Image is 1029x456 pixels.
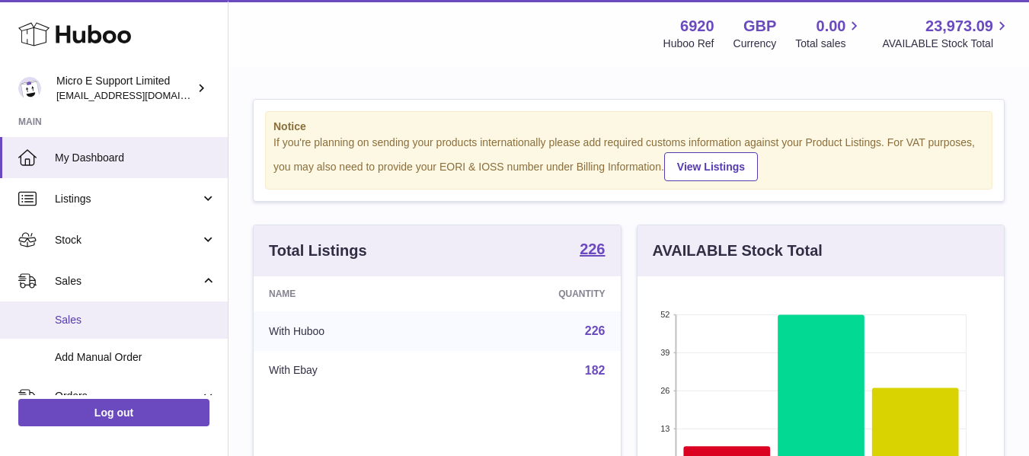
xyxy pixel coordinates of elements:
[55,350,216,365] span: Add Manual Order
[733,37,777,51] div: Currency
[580,241,605,257] strong: 226
[55,313,216,327] span: Sales
[653,241,823,261] h3: AVAILABLE Stock Total
[585,364,606,377] a: 182
[254,351,447,391] td: With Ebay
[660,310,669,319] text: 52
[56,74,193,103] div: Micro E Support Limited
[660,386,669,395] text: 26
[882,37,1011,51] span: AVAILABLE Stock Total
[743,16,776,37] strong: GBP
[254,311,447,351] td: With Huboo
[273,136,984,181] div: If you're planning on sending your products internationally please add required customs informati...
[660,424,669,433] text: 13
[18,77,41,100] img: contact@micropcsupport.com
[269,241,367,261] h3: Total Listings
[447,276,621,311] th: Quantity
[56,89,224,101] span: [EMAIL_ADDRESS][DOMAIN_NAME]
[795,37,863,51] span: Total sales
[254,276,447,311] th: Name
[55,151,216,165] span: My Dashboard
[663,37,714,51] div: Huboo Ref
[55,389,200,403] span: Orders
[55,192,200,206] span: Listings
[882,16,1011,51] a: 23,973.09 AVAILABLE Stock Total
[795,16,863,51] a: 0.00 Total sales
[580,241,605,260] a: 226
[273,120,984,134] strong: Notice
[55,233,200,247] span: Stock
[18,399,209,426] a: Log out
[55,274,200,289] span: Sales
[585,324,606,337] a: 226
[660,348,669,357] text: 39
[664,152,758,181] a: View Listings
[680,16,714,37] strong: 6920
[816,16,846,37] span: 0.00
[925,16,993,37] span: 23,973.09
